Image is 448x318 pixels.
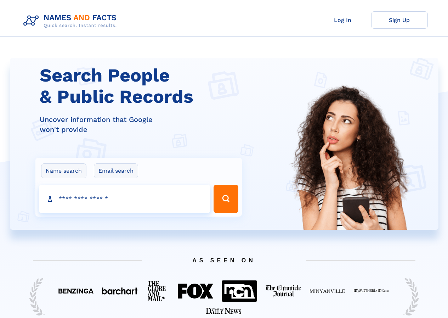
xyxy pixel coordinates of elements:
label: Name search [41,163,86,178]
img: Featured on Minyanville [310,289,345,294]
img: Featured on NCN [222,280,257,301]
img: Search People and Public records [284,83,415,265]
span: AS SEEN ON [22,249,426,272]
h1: Search People & Public Records [40,65,246,107]
img: Featured on BarChart [102,288,137,294]
img: Featured on The Globe And Mail [146,279,169,303]
input: search input [39,185,210,213]
a: Sign Up [371,11,428,29]
div: Uncover information that Google won't provide [40,115,246,134]
img: Featured on Benzinga [58,289,93,294]
button: Search Button [214,185,238,213]
img: Featured on My Mother Lode [353,289,389,294]
a: Log In [314,11,371,29]
img: Featured on Starkville Daily News [206,308,241,314]
img: Featured on The Chronicle Journal [266,285,301,297]
label: Email search [94,163,138,178]
img: Featured on FOX 40 [178,284,213,299]
img: Logo Names and Facts [21,11,123,30]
